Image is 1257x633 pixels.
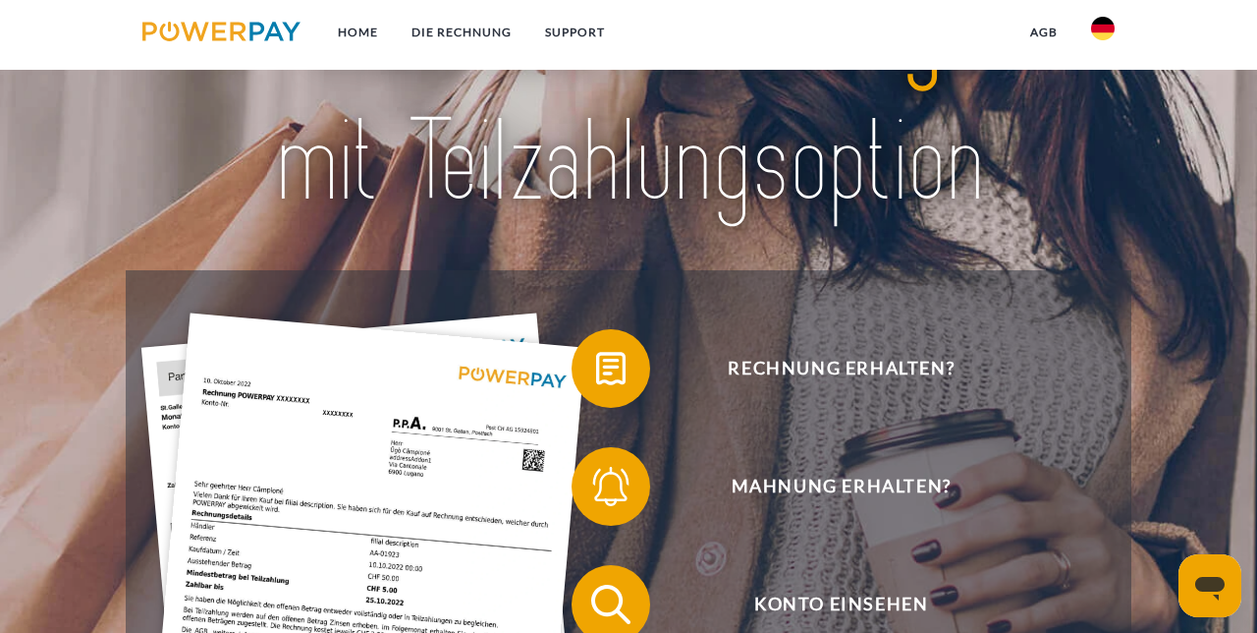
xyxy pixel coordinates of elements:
[395,15,528,50] a: DIE RECHNUNG
[601,447,1082,526] span: Mahnung erhalten?
[601,329,1082,408] span: Rechnung erhalten?
[142,22,301,41] img: logo-powerpay.svg
[321,15,395,50] a: Home
[586,580,635,629] img: qb_search.svg
[586,344,635,393] img: qb_bill.svg
[1013,15,1074,50] a: agb
[528,15,622,50] a: SUPPORT
[1178,554,1241,617] iframe: Schaltfläche zum Öffnen des Messaging-Fensters
[586,462,635,511] img: qb_bell.svg
[572,329,1082,408] button: Rechnung erhalten?
[572,447,1082,526] button: Mahnung erhalten?
[1091,17,1115,40] img: de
